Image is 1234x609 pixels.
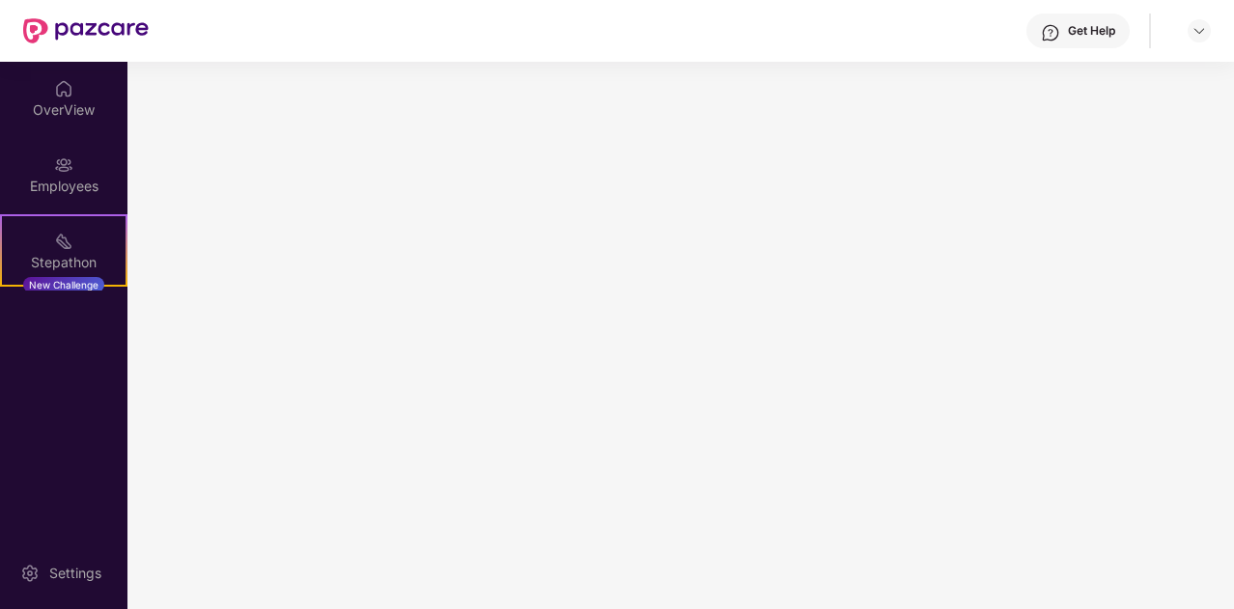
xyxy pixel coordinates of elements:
[1041,23,1060,42] img: svg+xml;base64,PHN2ZyBpZD0iSGVscC0zMngzMiIgeG1sbnM9Imh0dHA6Ly93d3cudzMub3JnLzIwMDAvc3ZnIiB3aWR0aD...
[2,253,126,272] div: Stepathon
[23,277,104,292] div: New Challenge
[54,232,73,251] img: svg+xml;base64,PHN2ZyB4bWxucz0iaHR0cDovL3d3dy53My5vcmcvMjAwMC9zdmciIHdpZHRoPSIyMSIgaGVpZ2h0PSIyMC...
[1192,23,1207,39] img: svg+xml;base64,PHN2ZyBpZD0iRHJvcGRvd24tMzJ4MzIiIHhtbG5zPSJodHRwOi8vd3d3LnczLm9yZy8yMDAwL3N2ZyIgd2...
[1068,23,1115,39] div: Get Help
[54,79,73,98] img: svg+xml;base64,PHN2ZyBpZD0iSG9tZSIgeG1sbnM9Imh0dHA6Ly93d3cudzMub3JnLzIwMDAvc3ZnIiB3aWR0aD0iMjAiIG...
[43,564,107,583] div: Settings
[23,18,149,43] img: New Pazcare Logo
[54,155,73,175] img: svg+xml;base64,PHN2ZyBpZD0iRW1wbG95ZWVzIiB4bWxucz0iaHR0cDovL3d3dy53My5vcmcvMjAwMC9zdmciIHdpZHRoPS...
[20,564,40,583] img: svg+xml;base64,PHN2ZyBpZD0iU2V0dGluZy0yMHgyMCIgeG1sbnM9Imh0dHA6Ly93d3cudzMub3JnLzIwMDAvc3ZnIiB3aW...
